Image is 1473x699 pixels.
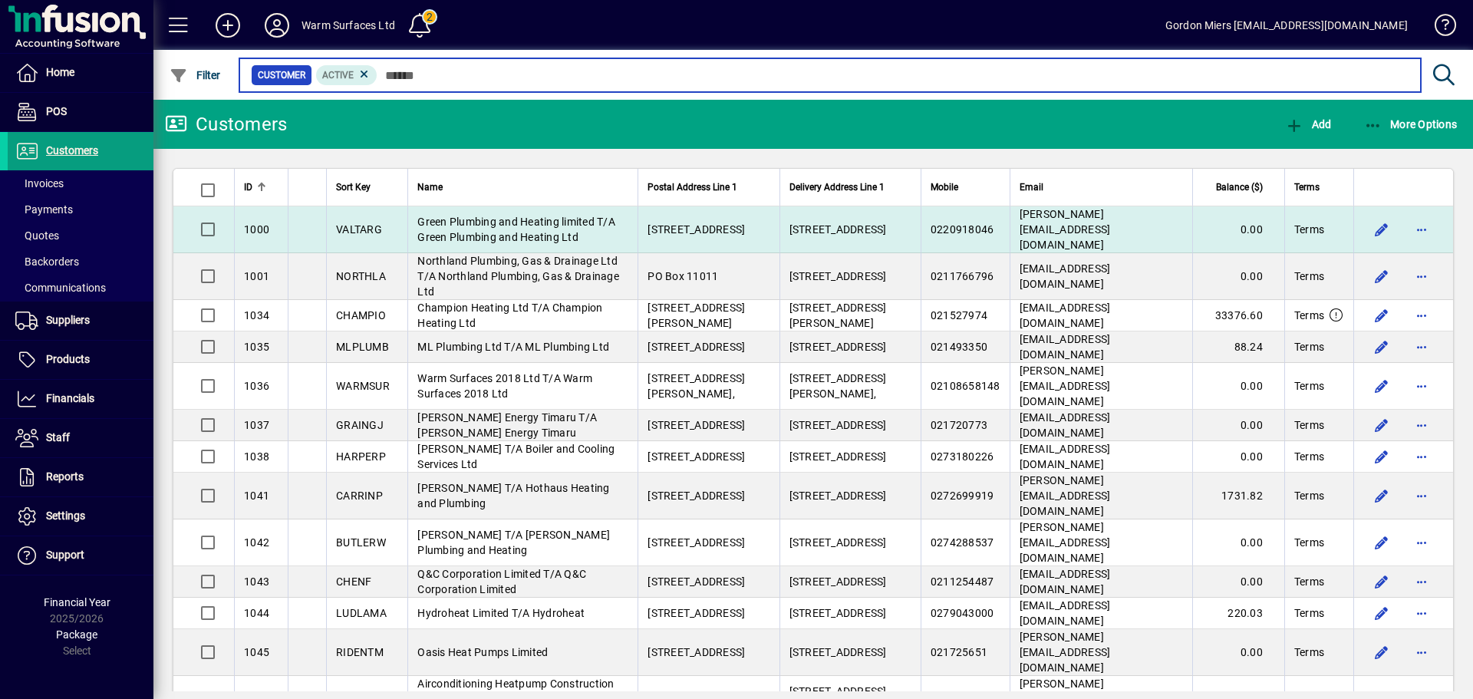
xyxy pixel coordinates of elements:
a: Payments [8,196,153,223]
button: Add [203,12,252,39]
span: Home [46,66,74,78]
a: Communications [8,275,153,301]
span: [PERSON_NAME] T/A [PERSON_NAME] Plumbing and Heating [417,529,610,556]
a: Quotes [8,223,153,249]
div: Gordon Miers [EMAIL_ADDRESS][DOMAIN_NAME] [1165,13,1408,38]
span: 1044 [244,607,269,619]
button: Edit [1369,264,1394,289]
span: Active [322,70,354,81]
button: Filter [166,61,225,89]
span: Add [1285,118,1331,130]
span: Financial Year [44,596,110,608]
td: 0.00 [1192,629,1284,676]
span: 0274288537 [931,536,994,549]
span: 021527974 [931,309,987,321]
div: ID [244,179,278,196]
a: Financials [8,380,153,418]
span: CHAMPIO [336,309,386,321]
span: 021725651 [931,646,987,658]
button: More options [1409,530,1434,555]
button: Edit [1369,530,1394,555]
span: Warm Surfaces 2018 Ltd T/A Warm Surfaces 2018 Ltd [417,372,592,400]
span: Financials [46,392,94,404]
td: 0.00 [1192,363,1284,410]
a: POS [8,93,153,131]
span: [STREET_ADDRESS] [789,419,887,431]
span: Staff [46,431,70,443]
a: Products [8,341,153,379]
button: Profile [252,12,302,39]
span: Terms [1294,378,1324,394]
span: [STREET_ADDRESS] [648,575,745,588]
span: [STREET_ADDRESS] [789,450,887,463]
a: Knowledge Base [1423,3,1454,53]
span: [PERSON_NAME][EMAIL_ADDRESS][DOMAIN_NAME] [1020,521,1111,564]
span: Terms [1294,645,1324,660]
span: 1000 [244,223,269,236]
span: 02108658148 [931,380,1000,392]
span: Reports [46,470,84,483]
span: [EMAIL_ADDRESS][DOMAIN_NAME] [1020,333,1111,361]
span: Balance ($) [1216,179,1263,196]
span: Terms [1294,339,1324,354]
span: [STREET_ADDRESS] [648,536,745,549]
span: 021720773 [931,419,987,431]
span: [STREET_ADDRESS] [789,490,887,502]
td: 33376.60 [1192,300,1284,331]
div: Balance ($) [1202,179,1277,196]
span: [PERSON_NAME] T/A Boiler and Cooling Services Ltd [417,443,615,470]
span: NORTHLA [336,270,386,282]
span: Filter [170,69,221,81]
span: Terms [1294,222,1324,237]
button: More options [1409,335,1434,359]
td: 1731.82 [1192,473,1284,519]
span: Communications [15,282,106,294]
span: [STREET_ADDRESS] [789,223,887,236]
button: Edit [1369,569,1394,594]
span: 1045 [244,646,269,658]
span: [STREET_ADDRESS] [648,419,745,431]
span: [STREET_ADDRESS] [789,536,887,549]
span: Q&C Corporation Limited T/A Q&C Corporation Limited [417,568,586,595]
span: Settings [46,509,85,522]
button: Edit [1369,413,1394,437]
span: [PERSON_NAME][EMAIL_ADDRESS][DOMAIN_NAME] [1020,631,1111,674]
span: 0211766796 [931,270,994,282]
span: PO Box 11011 [648,270,718,282]
span: Northland Plumbing, Gas & Drainage Ltd T/A Northland Plumbing, Gas & Drainage Ltd [417,255,619,298]
span: 1034 [244,309,269,321]
span: [EMAIL_ADDRESS][DOMAIN_NAME] [1020,302,1111,329]
a: Home [8,54,153,92]
button: Edit [1369,483,1394,508]
mat-chip: Activation Status: Active [316,65,377,85]
button: More Options [1360,110,1461,138]
a: Reports [8,458,153,496]
span: HARPERP [336,450,386,463]
span: Terms [1294,417,1324,433]
span: [EMAIL_ADDRESS][DOMAIN_NAME] [1020,599,1111,627]
td: 0.00 [1192,519,1284,566]
div: Customers [165,112,287,137]
span: 1035 [244,341,269,353]
span: Sort Key [336,179,371,196]
button: Edit [1369,303,1394,328]
td: 0.00 [1192,566,1284,598]
td: 0.00 [1192,253,1284,300]
span: 1042 [244,536,269,549]
div: Email [1020,179,1183,196]
button: More options [1409,413,1434,437]
span: 0220918046 [931,223,994,236]
span: MLPLUMB [336,341,389,353]
span: Delivery Address Line 1 [789,179,885,196]
span: Terms [1294,308,1324,323]
span: VALTARG [336,223,382,236]
span: CARRINP [336,490,383,502]
td: 0.00 [1192,410,1284,441]
span: [STREET_ADDRESS] [648,490,745,502]
span: ML Plumbing Ltd T/A ML Plumbing Ltd [417,341,609,353]
div: Warm Surfaces Ltd [302,13,395,38]
span: [STREET_ADDRESS] [648,607,745,619]
button: More options [1409,374,1434,398]
span: Terms [1294,574,1324,589]
span: Quotes [15,229,59,242]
